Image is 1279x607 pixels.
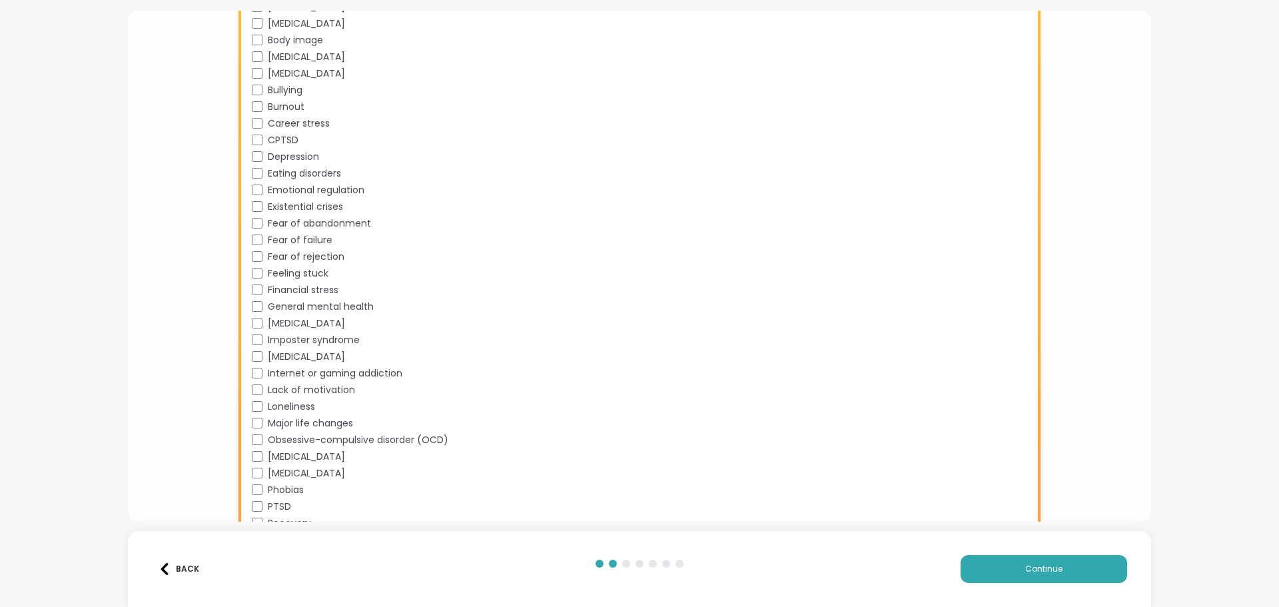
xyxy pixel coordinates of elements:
[268,466,345,480] span: [MEDICAL_DATA]
[268,67,345,81] span: [MEDICAL_DATA]
[268,83,302,97] span: Bullying
[268,450,345,464] span: [MEDICAL_DATA]
[268,316,345,330] span: [MEDICAL_DATA]
[268,383,355,397] span: Lack of motivation
[268,283,338,297] span: Financial stress
[268,33,323,47] span: Body image
[268,333,360,347] span: Imposter syndrome
[268,350,345,364] span: [MEDICAL_DATA]
[268,150,319,164] span: Depression
[268,433,448,447] span: Obsessive-compulsive disorder (OCD)
[268,50,345,64] span: [MEDICAL_DATA]
[268,416,353,430] span: Major life changes
[268,183,364,197] span: Emotional regulation
[159,563,199,575] div: Back
[268,17,345,31] span: [MEDICAL_DATA]
[268,117,330,131] span: Career stress
[268,400,315,414] span: Loneliness
[268,500,291,514] span: PTSD
[268,233,332,247] span: Fear of failure
[152,555,205,583] button: Back
[961,555,1127,583] button: Continue
[268,267,328,281] span: Feeling stuck
[268,100,304,114] span: Burnout
[268,300,374,314] span: General mental health
[268,167,341,181] span: Eating disorders
[268,200,343,214] span: Existential crises
[268,483,304,497] span: Phobias
[268,133,298,147] span: CPTSD
[1025,563,1063,575] span: Continue
[268,250,344,264] span: Fear of rejection
[268,217,371,231] span: Fear of abandonment
[268,366,402,380] span: Internet or gaming addiction
[268,516,311,530] span: Recovery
